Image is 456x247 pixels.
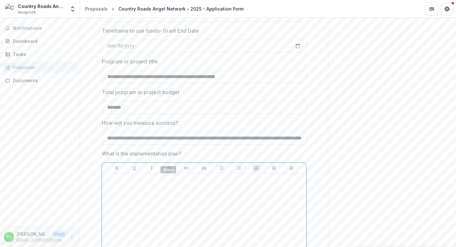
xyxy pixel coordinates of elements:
[252,164,260,172] button: Align Left
[3,62,77,73] a: Proposals
[3,23,77,33] button: Notifications
[183,164,190,172] button: Heading 1
[68,233,76,241] button: More
[102,58,158,65] p: Program or project title
[270,164,278,172] button: Align Center
[3,49,77,60] a: Tasks
[102,27,199,35] p: Timeframe to use funds- Grant End Date
[3,36,77,46] a: Dashboard
[17,237,66,243] p: [EMAIL_ADDRESS][DOMAIN_NAME]
[13,51,72,58] div: Tasks
[5,4,15,14] img: Country Roads Angel Network
[68,3,77,15] button: Open entity switcher
[441,3,453,15] button: Get Help
[52,231,66,237] p: User
[18,3,66,10] div: Country Roads Angel Network
[3,75,77,86] a: Documents
[83,4,110,13] a: Proposals
[17,231,50,237] p: [PERSON_NAME] <[EMAIL_ADDRESS][DOMAIN_NAME]>
[148,164,156,172] button: Italicize
[18,10,36,15] span: Nonprofit
[287,164,295,172] button: Align Right
[13,38,72,44] div: Dashboard
[131,164,138,172] button: Underline
[200,164,208,172] button: Heading 2
[102,88,180,96] p: Total program or project budget
[118,5,244,12] div: Country Roads Angel Network - 2025 - Application Form
[85,5,108,12] div: Proposals
[13,26,75,31] span: Notifications
[235,164,243,172] button: Ordered List
[13,64,72,71] div: Proposals
[218,164,225,172] button: Bullet List
[6,235,12,239] div: Claire Chantler <cchantler@forgebz.com>
[102,150,181,157] p: What is the implementation plan?
[165,164,173,172] button: Strike
[13,77,72,84] div: Documents
[113,164,121,172] button: Bold
[83,4,246,13] nav: breadcrumb
[425,3,438,15] button: Partners
[102,119,178,127] p: How will you measure success?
